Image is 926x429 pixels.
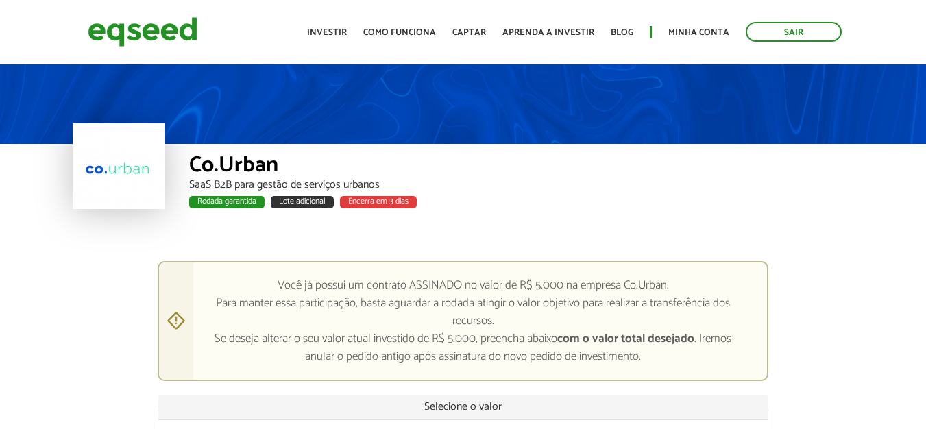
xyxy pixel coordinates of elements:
a: Como funciona [363,28,436,37]
span: Selecione o valor [424,397,502,416]
a: Captar [452,28,486,37]
div: Encerra em 3 dias [340,196,417,208]
div: Lote adicional [271,196,334,208]
a: Blog [611,28,633,37]
a: Minha conta [668,28,729,37]
img: EqSeed [88,14,197,50]
div: Co.Urban [189,154,854,180]
div: Você já possui um contrato ASSINADO no valor de R$ 5.000 na empresa Co.Urban. Para manter essa pa... [158,261,768,381]
a: Aprenda a investir [502,28,594,37]
a: Investir [307,28,347,37]
strong: com o valor total desejado [557,329,694,348]
div: SaaS B2B para gestão de serviços urbanos [189,180,854,191]
a: Sair [746,22,842,42]
div: Rodada garantida [189,196,265,208]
